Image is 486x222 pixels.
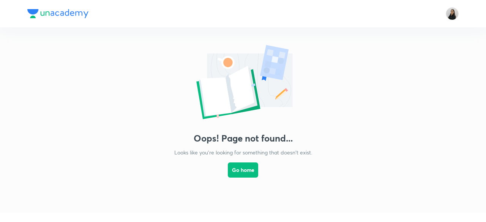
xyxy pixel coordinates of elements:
[228,156,258,197] a: Go home
[167,43,319,124] img: error
[174,148,312,156] p: Looks like you're looking for something that doesn't exist.
[27,9,88,18] img: Company Logo
[446,7,459,20] img: Manisha Gaur
[228,162,258,178] button: Go home
[194,133,293,144] h3: Oops! Page not found...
